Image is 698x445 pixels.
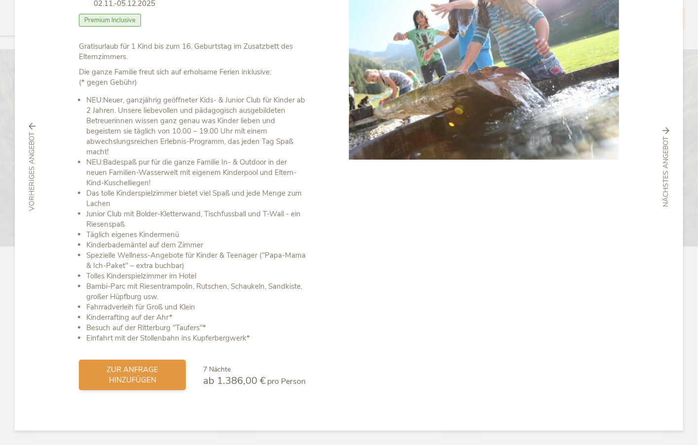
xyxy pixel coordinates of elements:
[89,365,176,385] span: zur Anfrage hinzufügen
[661,137,671,207] span: nächstes Angebot
[79,67,306,88] p: (* gegen Gebühr)
[86,323,306,333] li: Besuch auf der Ritterburg "Taufers"*
[79,41,306,62] p: Gratisurlaub für 1 Kind bis zum 16. Geburtstag im Zusatzbett des Elternzimmers.
[86,188,306,209] li: Das tolle Kinderspielzimmer bietet viel Spaß und jede Menge zum Lachen
[86,281,306,302] li: Bambi-Parc mit Riesentrampolin, Rutschen, Schaukeln, Sandkiste, großer Hüpfburg usw.
[79,67,271,77] b: Die ganze Familie freut sich auf erholsame Ferien inklusive:
[267,376,306,387] span: pro Person
[86,250,306,271] li: Spezielle Wellness-Angebote für Kinder & Teenager ("Papa-Mama & Ich-Paket" – extra buchbar)
[86,240,306,250] li: Kinderbademäntel auf dem Zimmer
[86,230,306,240] li: Täglich eigenes Kindermenü
[86,302,306,312] li: Fahrradverleih für Groß und Klein
[86,95,103,105] b: NEU:
[86,95,306,157] li: Neuer, ganzjährig geöffneter Kids- & Junior Club für Kinder ab 2 Jahren. Unsere liebevollen und p...
[86,157,306,188] li: Badespaß pur für die ganze Familie In- & Outdoor in der neuen Familien-Wasserwelt mit eigenem Kin...
[86,271,306,281] li: Tolles Kinderspielzimmer im Hotel
[86,333,306,343] li: Einfahrt mit der Stollenbahn ins Kupferbergwerk*
[86,209,306,230] li: Junior Club mit Bolder-Kletterwand, Tischfussball und T-Wall - ein Riesenspaß
[27,132,37,211] span: vorheriges Angebot
[86,312,306,323] li: Kinderrafting auf der Ahr*
[203,374,266,387] span: ab 1.386,00 €
[203,365,231,374] span: 7 Nächte
[86,157,103,167] b: NEU:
